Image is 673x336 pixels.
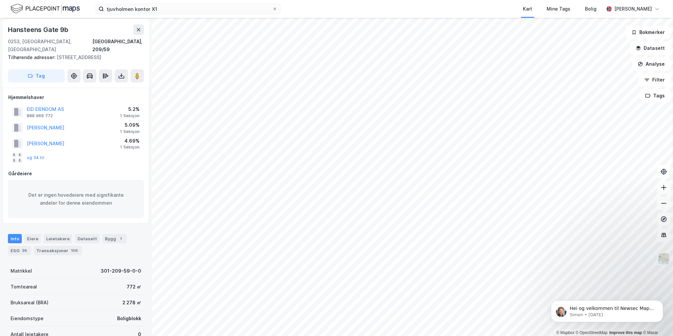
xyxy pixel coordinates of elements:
div: Bruksareal (BRA) [11,299,48,307]
div: [GEOGRAPHIC_DATA], 209/59 [92,38,144,53]
div: 5.2% [120,105,140,113]
button: Filter [639,73,670,86]
div: 4.69% [120,137,140,145]
div: Mine Tags [547,5,570,13]
div: Hjemmelshaver [8,93,144,101]
button: Bokmerker [626,26,670,39]
div: Boligblokk [117,315,141,322]
div: Tomteareal [11,283,37,291]
div: 301-209-59-0-0 [101,267,141,275]
div: Eiendomstype [11,315,44,322]
div: 772 ㎡ [127,283,141,291]
div: Info [8,234,22,243]
div: Leietakere [44,234,72,243]
div: Datasett [75,234,100,243]
div: Gårdeiere [8,170,144,178]
a: Improve this map [609,330,642,335]
div: [PERSON_NAME] [614,5,652,13]
button: Tags [640,89,670,102]
button: Tag [8,69,65,83]
span: Tilhørende adresser: [8,54,57,60]
img: logo.f888ab2527a4732fd821a326f86c7f29.svg [11,3,80,15]
a: Mapbox [556,330,574,335]
div: 1 Seksjon [120,113,140,118]
div: Eiere [24,234,41,243]
div: Kart [523,5,532,13]
a: OpenStreetMap [576,330,608,335]
input: Søk på adresse, matrikkel, gårdeiere, leietakere eller personer [104,4,272,14]
div: Hansteens Gate 9b [8,24,70,35]
div: Det er ingen hovedeiere med signifikante andeler for denne eiendommen [8,180,144,218]
div: [STREET_ADDRESS] [8,53,139,61]
div: 1 [117,235,124,242]
div: ESG [8,246,31,255]
div: 36 [21,247,28,254]
div: 1 Seksjon [120,145,140,150]
div: 0253, [GEOGRAPHIC_DATA], [GEOGRAPHIC_DATA] [8,38,92,53]
div: 106 [70,247,79,254]
div: Transaksjoner [34,246,82,255]
div: 2 278 ㎡ [122,299,141,307]
div: Matrikkel [11,267,32,275]
iframe: Intercom notifications message [541,286,673,333]
img: Z [657,252,670,265]
button: Datasett [630,42,670,55]
div: 888 969 772 [27,113,53,118]
div: 1 Seksjon [120,129,140,134]
div: Bolig [585,5,596,13]
div: Bygg [102,234,127,243]
button: Analyse [632,57,670,71]
div: 5.09% [120,121,140,129]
